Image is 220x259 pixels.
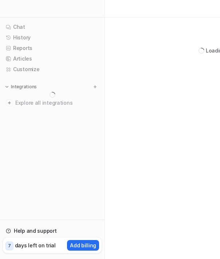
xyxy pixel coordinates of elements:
a: Help and support [3,226,102,236]
p: days left on trial [15,241,56,249]
a: Chat [3,22,102,32]
button: Integrations [3,83,39,90]
img: explore all integrations [6,99,13,107]
img: expand menu [4,84,9,89]
img: menu_add.svg [93,84,98,89]
span: Explore all integrations [15,97,99,109]
a: Articles [3,54,102,64]
p: Integrations [11,84,37,90]
a: History [3,32,102,43]
p: 7 [8,243,11,249]
a: Customize [3,64,102,74]
button: Add billing [67,240,99,251]
a: Explore all integrations [3,98,102,108]
a: Reports [3,43,102,53]
p: Add billing [70,241,96,249]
